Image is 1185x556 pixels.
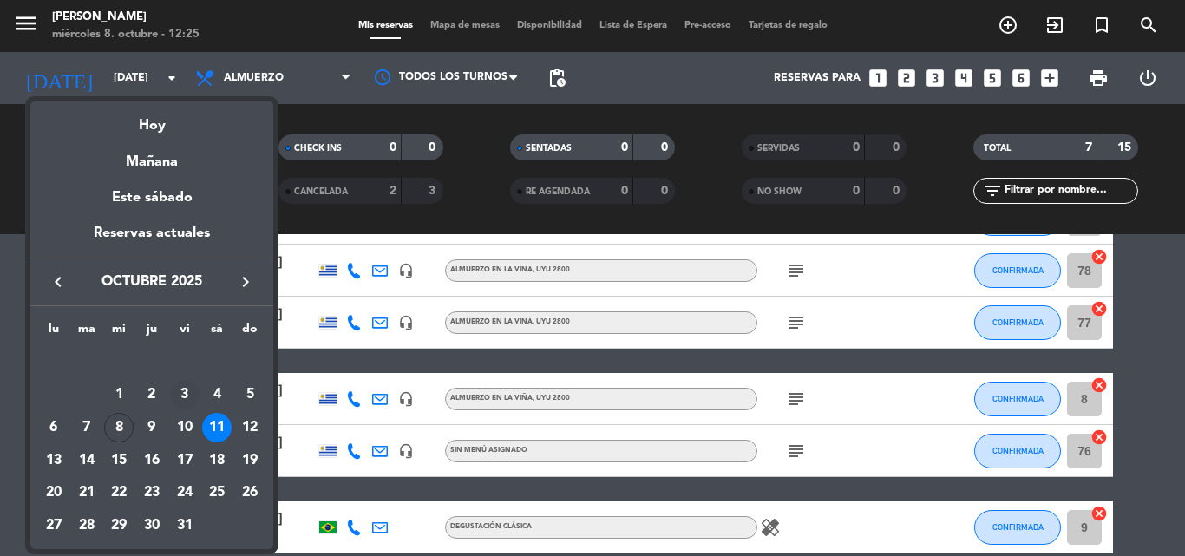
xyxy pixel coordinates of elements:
[30,101,273,137] div: Hoy
[70,411,103,444] td: 7 de octubre de 2025
[235,413,265,442] div: 12
[70,319,103,346] th: martes
[233,477,266,510] td: 26 de octubre de 2025
[37,477,70,510] td: 20 de octubre de 2025
[70,444,103,477] td: 14 de octubre de 2025
[104,413,134,442] div: 8
[233,444,266,477] td: 19 de octubre de 2025
[202,380,232,409] div: 4
[39,511,69,540] div: 27
[230,271,261,293] button: keyboard_arrow_right
[235,446,265,475] div: 19
[39,446,69,475] div: 13
[201,444,234,477] td: 18 de octubre de 2025
[102,444,135,477] td: 15 de octubre de 2025
[170,446,200,475] div: 17
[43,271,74,293] button: keyboard_arrow_left
[202,413,232,442] div: 11
[104,380,134,409] div: 1
[137,478,167,507] div: 23
[70,477,103,510] td: 21 de octubre de 2025
[72,446,101,475] div: 14
[235,478,265,507] div: 26
[168,319,201,346] th: viernes
[104,511,134,540] div: 29
[135,509,168,542] td: 30 de octubre de 2025
[201,477,234,510] td: 25 de octubre de 2025
[170,478,200,507] div: 24
[202,478,232,507] div: 25
[102,379,135,412] td: 1 de octubre de 2025
[137,413,167,442] div: 9
[168,509,201,542] td: 31 de octubre de 2025
[37,319,70,346] th: lunes
[233,319,266,346] th: domingo
[74,271,230,293] span: octubre 2025
[168,444,201,477] td: 17 de octubre de 2025
[233,379,266,412] td: 5 de octubre de 2025
[137,511,167,540] div: 30
[201,319,234,346] th: sábado
[37,346,266,379] td: OCT.
[102,509,135,542] td: 29 de octubre de 2025
[168,477,201,510] td: 24 de octubre de 2025
[48,271,69,292] i: keyboard_arrow_left
[37,411,70,444] td: 6 de octubre de 2025
[201,379,234,412] td: 4 de octubre de 2025
[170,511,200,540] div: 31
[104,446,134,475] div: 15
[168,411,201,444] td: 10 de octubre de 2025
[201,411,234,444] td: 11 de octubre de 2025
[30,138,273,173] div: Mañana
[170,380,200,409] div: 3
[235,271,256,292] i: keyboard_arrow_right
[70,509,103,542] td: 28 de octubre de 2025
[39,478,69,507] div: 20
[137,446,167,475] div: 16
[72,511,101,540] div: 28
[135,411,168,444] td: 9 de octubre de 2025
[102,411,135,444] td: 8 de octubre de 2025
[39,413,69,442] div: 6
[102,319,135,346] th: miércoles
[135,379,168,412] td: 2 de octubre de 2025
[72,413,101,442] div: 7
[135,444,168,477] td: 16 de octubre de 2025
[202,446,232,475] div: 18
[135,477,168,510] td: 23 de octubre de 2025
[30,173,273,222] div: Este sábado
[37,444,70,477] td: 13 de octubre de 2025
[233,411,266,444] td: 12 de octubre de 2025
[37,509,70,542] td: 27 de octubre de 2025
[104,478,134,507] div: 22
[235,380,265,409] div: 5
[137,380,167,409] div: 2
[72,478,101,507] div: 21
[170,413,200,442] div: 10
[168,379,201,412] td: 3 de octubre de 2025
[30,222,273,258] div: Reservas actuales
[102,477,135,510] td: 22 de octubre de 2025
[135,319,168,346] th: jueves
